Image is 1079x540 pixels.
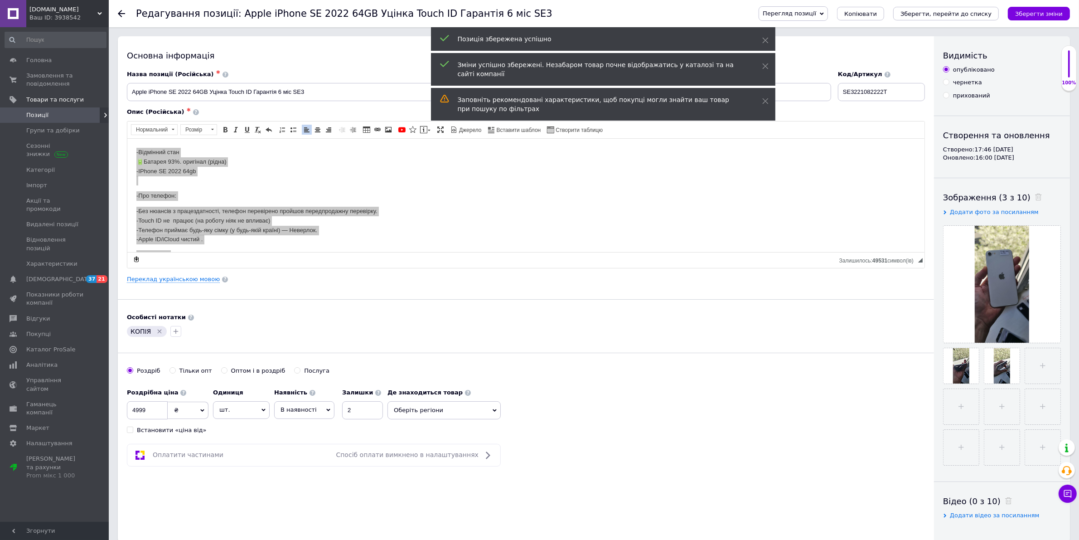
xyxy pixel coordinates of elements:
[943,146,1061,154] div: Створено: 17:46 [DATE]
[893,7,999,20] button: Зберегти, перейти до списку
[387,401,501,419] span: Оберіть регіони
[288,125,298,135] a: Вставити/видалити маркований список
[127,139,924,252] iframe: Редактор, F88270E6-7D82-45F1-B587-683D8085205A
[5,32,106,48] input: Пошук
[872,258,887,264] span: 49531
[839,255,918,264] div: Кiлькiсть символiв
[179,367,212,375] div: Тільки опт
[136,8,552,19] h1: Редагування позиції: Apple iPhone SE 2022 64GB Уцінка Touch ID Гарантія 6 міс SE3
[837,7,884,20] button: Копіювати
[26,330,51,338] span: Покупці
[281,406,317,413] span: В наявності
[26,142,84,158] span: Сезонні знижки
[918,258,923,263] span: Потягніть для зміни розмірів
[435,125,445,135] a: Максимізувати
[844,10,877,17] span: Копіювати
[763,10,816,17] span: Перегляд позиції
[313,125,323,135] a: По центру
[26,376,84,393] span: Управління сайтом
[131,124,178,135] a: Нормальний
[348,125,358,135] a: Збільшити відступ
[118,10,125,17] div: Повернутися назад
[337,125,347,135] a: Зменшити відступ
[458,126,482,134] span: Джерело
[26,275,93,283] span: [DEMOGRAPHIC_DATA]
[213,389,243,396] b: Одиниця
[26,96,84,104] span: Товари та послуги
[131,328,151,335] span: КОПІЯ
[131,254,141,264] a: Зробити резервну копію зараз
[26,197,84,213] span: Акції та промокоди
[26,72,84,88] span: Замовлення та повідомлення
[9,68,788,106] p: -Без нюансів з працездатності, телефон перевірено пройшов передпродажну перевірку. -Touch ID не п...
[26,111,48,119] span: Позиції
[29,14,109,22] div: Ваш ID: 3938542
[213,401,270,418] span: шт.
[153,451,223,458] span: Оплатити частинами
[383,125,393,135] a: Зображення
[220,125,230,135] a: Жирний (Ctrl+B)
[953,66,995,74] div: опубліковано
[242,125,252,135] a: Підкреслений (Ctrl+U)
[127,401,168,419] input: 0
[302,125,312,135] a: По лівому краю
[26,455,84,480] span: [PERSON_NAME] та рахунки
[554,126,603,134] span: Створити таблицю
[900,10,992,17] i: Зберегти, перейти до списку
[458,34,740,44] div: Позиція збережена успішно
[1008,7,1070,20] button: Зберегти зміни
[26,166,55,174] span: Категорії
[26,361,58,369] span: Аналітика
[546,125,604,135] a: Створити таблицю
[137,367,160,375] div: Роздріб
[231,125,241,135] a: Курсив (Ctrl+I)
[216,69,220,75] span: ✱
[1061,45,1077,91] div: 100% Якість заповнення
[458,95,740,113] div: Заповніть рекомендовані характеристики, щоб покупці могли знайти ваш товар при пошуку по фільтрах
[277,125,287,135] a: Вставити/видалити нумерований список
[943,130,1061,141] div: Створення та оновлення
[950,209,1039,215] span: Додати фото за посиланням
[127,314,186,321] b: Особисті нотатки
[336,451,479,458] span: Спосіб оплати вимкнено в налаштуваннях
[324,125,334,135] a: По правому краю
[26,260,77,268] span: Характеристики
[495,126,541,134] span: Вставити шаблон
[953,92,990,100] div: прихований
[953,78,982,87] div: чернетка
[26,424,49,432] span: Маркет
[9,53,788,62] p: -Про телефон:
[264,125,274,135] a: Повернути (Ctrl+Z)
[487,125,542,135] a: Вставити шаблон
[26,439,73,448] span: Налаштування
[26,236,84,252] span: Відновлення позицій
[9,9,788,217] body: Редактор, F88270E6-7D82-45F1-B587-683D8085205A
[26,315,50,323] span: Відгуки
[26,56,52,64] span: Головна
[127,276,220,283] a: Переклад українською мовою
[174,407,179,414] span: ₴
[9,112,788,140] p: ДОСТАВКА: Накладений платіж за передоплатою..
[29,5,97,14] span: rgp.apple.ua
[137,426,207,434] div: Встановити «ціна від»
[187,107,191,113] span: ✱
[458,60,740,78] div: Зміни успішно збережені. Незабаром товар почне відображатись у каталозі та на сайті компанії
[26,126,80,135] span: Групи та добірки
[943,154,1061,162] div: Оновлено: 16:00 [DATE]
[397,125,407,135] a: Додати відео з YouTube
[131,125,169,135] span: Нормальний
[180,124,217,135] a: Розмір
[274,389,307,396] b: Наявність
[449,125,483,135] a: Джерело
[26,220,78,229] span: Видалені позиції
[387,389,463,396] b: Де знаходиться товар
[26,472,84,480] div: Prom мікс 1 000
[127,83,831,101] input: Наприклад, H&M жіноча сукня зелена 38 розмір вечірня максі з блискітками
[9,9,788,47] p: -Відмінний стан 🔋Батарея 93%. оригінал (рідна) -IPhone SE 2022 64gb
[838,71,882,78] span: Код/Артикул
[1015,10,1063,17] i: Зберегти зміни
[127,108,184,115] span: Опис (Російська)
[26,291,84,307] span: Показники роботи компанії
[127,389,178,396] b: Роздрібна ціна
[943,192,1061,203] div: Зображення (3 з 10)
